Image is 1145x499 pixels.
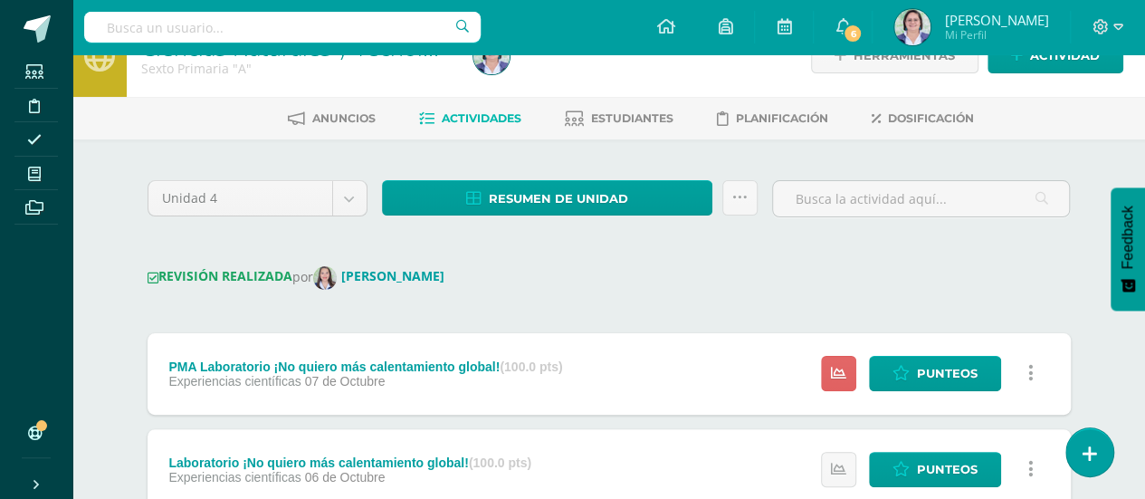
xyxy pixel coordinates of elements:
a: Unidad 4 [148,181,367,216]
span: Experiencias científicas [168,470,301,485]
a: Dosificación [872,104,974,133]
span: Punteos [917,357,978,390]
img: cb6240ca9060cd5322fbe56422423029.png [473,38,510,74]
span: Feedback [1120,206,1136,269]
img: 0f9ec2d767564e50cc744c52db13a0c2.png [313,266,337,290]
a: [PERSON_NAME] [313,267,452,284]
input: Busca un usuario... [84,12,481,43]
span: Planificación [736,111,828,125]
span: Mi Perfil [944,27,1048,43]
div: Sexto Primaria 'A' [141,60,452,77]
strong: (100.0 pts) [469,456,531,470]
span: Dosificación [888,111,974,125]
a: Punteos [869,356,1001,391]
span: Herramientas [854,39,955,72]
span: Punteos [917,453,978,486]
span: [PERSON_NAME] [944,11,1048,29]
span: Actividad [1030,39,1100,72]
span: Experiencias científicas [168,374,301,389]
input: Busca la actividad aquí... [773,181,1069,216]
a: Actividad [988,38,1123,73]
strong: [PERSON_NAME] [341,267,444,284]
span: Anuncios [312,111,376,125]
a: Anuncios [288,104,376,133]
span: Resumen de unidad [489,182,628,216]
img: cb6240ca9060cd5322fbe56422423029.png [894,9,930,45]
a: Punteos [869,452,1001,487]
a: Herramientas [811,38,978,73]
a: Planificación [717,104,828,133]
span: 6 [843,24,863,43]
span: 06 de Octubre [305,470,386,485]
strong: REVISIÓN REALIZADA [148,267,292,284]
div: PMA Laboratorio ¡No quiero más calentamiento global! [168,360,562,374]
button: Feedback - Mostrar encuesta [1111,187,1145,311]
span: 07 de Octubre [305,374,386,389]
a: Actividades [419,104,521,133]
span: Estudiantes [591,111,673,125]
a: Resumen de unidad [382,180,713,216]
span: Unidad 4 [162,181,319,216]
a: Estudiantes [565,104,673,133]
div: Laboratorio ¡No quiero más calentamiento global! [168,456,531,470]
span: Actividades [442,111,521,125]
strong: (100.0 pts) [500,360,562,374]
div: por [148,266,1071,290]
